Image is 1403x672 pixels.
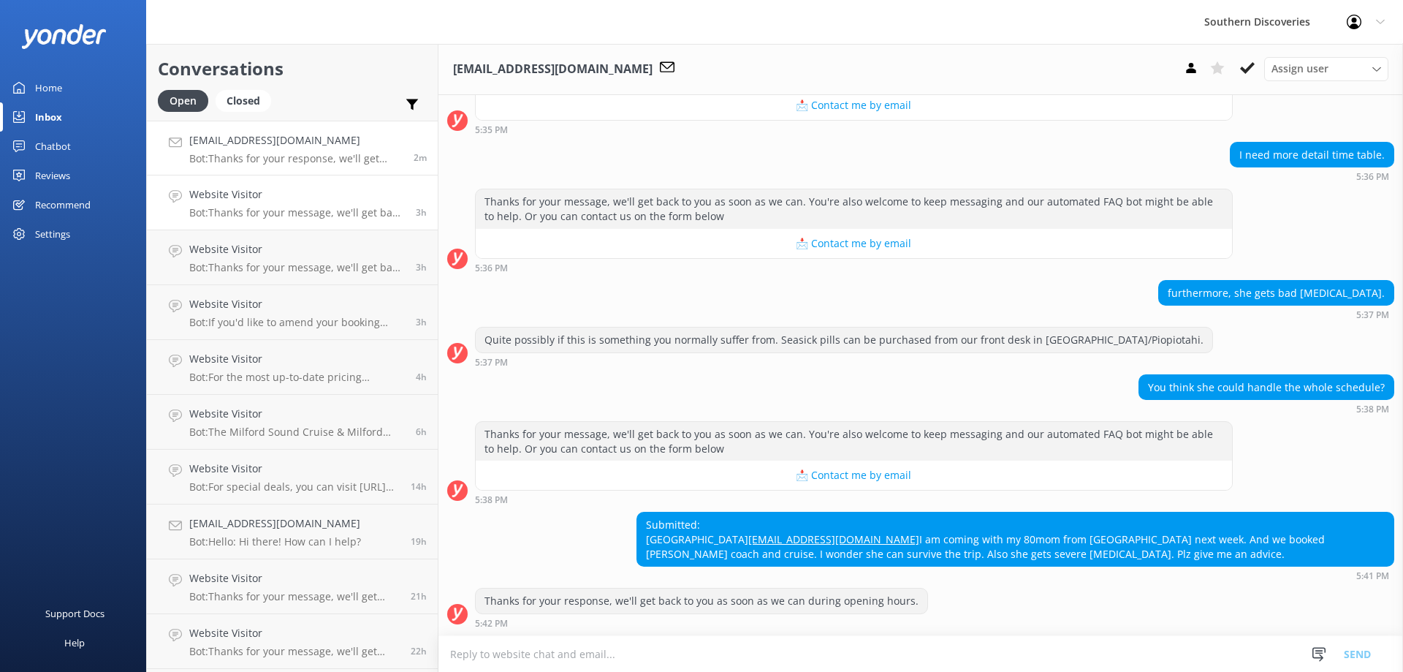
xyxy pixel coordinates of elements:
[1356,572,1389,581] strong: 5:41 PM
[147,230,438,285] a: Website VisitorBot:Thanks for your message, we'll get back to you as soon as we can. You're also ...
[189,426,405,439] p: Bot: The Milford Sound Cruise & Milford Track Day Walk package offers two options for the order o...
[189,241,405,257] h4: Website Visitor
[411,590,427,603] span: 08:33pm 10-Aug-2025 (UTC +12:00) Pacific/Auckland
[189,152,403,165] p: Bot: Thanks for your response, we'll get back to you as soon as we can during opening hours.
[147,175,438,230] a: Website VisitorBot:Thanks for your message, we'll get back to you as soon as we can. You're also ...
[416,316,427,328] span: 01:48pm 11-Aug-2025 (UTC +12:00) Pacific/Auckland
[637,513,1394,566] div: Submitted: [GEOGRAPHIC_DATA] I am coming with my 80mom from [GEOGRAPHIC_DATA] next week. And we b...
[35,132,71,161] div: Chatbot
[1264,57,1388,80] div: Assign User
[476,589,927,614] div: Thanks for your response, we'll get back to you as soon as we can during opening hours.
[189,461,400,477] h4: Website Visitor
[453,60,653,79] h3: [EMAIL_ADDRESS][DOMAIN_NAME]
[189,186,405,203] h4: Website Visitor
[35,161,70,190] div: Reviews
[411,535,427,548] span: 09:47pm 10-Aug-2025 (UTC +12:00) Pacific/Auckland
[416,206,427,219] span: 02:24pm 11-Aug-2025 (UTC +12:00) Pacific/Auckland
[147,505,438,559] a: [EMAIL_ADDRESS][DOMAIN_NAME]Bot:Hello: Hi there! How can I help?19h
[1271,61,1328,77] span: Assign user
[216,92,278,108] a: Closed
[147,614,438,669] a: Website VisitorBot:Thanks for your message, we'll get back to you as soon as we can. You're also ...
[1139,375,1394,400] div: You think she could handle the whole schedule?
[748,532,919,546] a: [EMAIL_ADDRESS][DOMAIN_NAME]
[475,357,1213,367] div: 05:37pm 11-Aug-2025 (UTC +12:00) Pacific/Auckland
[414,151,427,164] span: 05:41pm 11-Aug-2025 (UTC +12:00) Pacific/Auckland
[1159,281,1394,306] div: furthermore, she gets bad [MEDICAL_DATA].
[158,55,427,83] h2: Conversations
[189,132,403,148] h4: [EMAIL_ADDRESS][DOMAIN_NAME]
[189,570,400,586] h4: Website Visitor
[416,261,427,273] span: 01:52pm 11-Aug-2025 (UTC +12:00) Pacific/Auckland
[35,102,62,132] div: Inbox
[475,124,1233,135] div: 05:35pm 11-Aug-2025 (UTC +12:00) Pacific/Auckland
[35,190,91,219] div: Recommend
[147,450,438,505] a: Website VisitorBot:For special deals, you can visit [URL][DOMAIN_NAME]. You can also book the Que...
[158,90,208,112] div: Open
[147,285,438,340] a: Website VisitorBot:If you'd like to amend your booking itinerary, please contact our reservations...
[189,516,361,532] h4: [EMAIL_ADDRESS][DOMAIN_NAME]
[158,92,216,108] a: Open
[476,91,1232,120] button: 📩 Contact me by email
[147,340,438,395] a: Website VisitorBot:For the most up-to-date pricing information on the Milford Sound Coach & Natur...
[475,619,508,628] strong: 5:42 PM
[35,219,70,249] div: Settings
[189,625,400,641] h4: Website Visitor
[1230,171,1394,181] div: 05:36pm 11-Aug-2025 (UTC +12:00) Pacific/Auckland
[475,496,508,505] strong: 5:38 PM
[1138,404,1394,414] div: 05:38pm 11-Aug-2025 (UTC +12:00) Pacific/Auckland
[476,229,1232,258] button: 📩 Contact me by email
[189,406,405,422] h4: Website Visitor
[189,351,405,367] h4: Website Visitor
[475,494,1233,505] div: 05:38pm 11-Aug-2025 (UTC +12:00) Pacific/Auckland
[64,628,85,657] div: Help
[147,121,438,175] a: [EMAIL_ADDRESS][DOMAIN_NAME]Bot:Thanks for your response, we'll get back to you as soon as we can...
[476,422,1232,461] div: Thanks for your message, we'll get back to you as soon as we can. You're also welcome to keep mes...
[476,328,1212,352] div: Quite possibly if this is something you normally suffer from. Seasick pills can be purchased from...
[475,263,1233,273] div: 05:36pm 11-Aug-2025 (UTC +12:00) Pacific/Auckland
[1356,173,1389,181] strong: 5:36 PM
[189,371,405,384] p: Bot: For the most up-to-date pricing information on the Milford Sound Coach & Nature Cruise, incl...
[411,645,427,657] span: 07:33pm 10-Aug-2025 (UTC +12:00) Pacific/Auckland
[1231,143,1394,167] div: I need more detail time table.
[476,461,1232,490] button: 📩 Contact me by email
[475,126,508,135] strong: 5:35 PM
[416,371,427,383] span: 01:08pm 11-Aug-2025 (UTC +12:00) Pacific/Auckland
[35,73,62,102] div: Home
[189,590,400,603] p: Bot: Thanks for your message, we'll get back to you as soon as we can. You're also welcome to kee...
[189,296,405,312] h4: Website Visitor
[147,395,438,450] a: Website VisitorBot:The Milford Sound Cruise & Milford Track Day Walk package offers two options f...
[411,480,427,493] span: 03:21am 11-Aug-2025 (UTC +12:00) Pacific/Auckland
[475,358,508,367] strong: 5:37 PM
[189,261,405,274] p: Bot: Thanks for your message, we'll get back to you as soon as we can. You're also welcome to kee...
[416,426,427,438] span: 11:13am 11-Aug-2025 (UTC +12:00) Pacific/Auckland
[189,645,400,658] p: Bot: Thanks for your message, we'll get back to you as soon as we can. You're also welcome to kee...
[189,316,405,329] p: Bot: If you'd like to amend your booking itinerary, please contact our reservations team at [EMAI...
[1158,309,1394,320] div: 05:37pm 11-Aug-2025 (UTC +12:00) Pacific/Auckland
[147,559,438,614] a: Website VisitorBot:Thanks for your message, we'll get back to you as soon as we can. You're also ...
[1356,405,1389,414] strong: 5:38 PM
[45,599,104,628] div: Support Docs
[475,618,928,628] div: 05:42pm 11-Aug-2025 (UTC +12:00) Pacific/Auckland
[636,570,1394,581] div: 05:41pm 11-Aug-2025 (UTC +12:00) Pacific/Auckland
[1356,311,1389,320] strong: 5:37 PM
[22,24,106,48] img: yonder-white-logo.png
[189,206,405,219] p: Bot: Thanks for your message, we'll get back to you as soon as we can. You're also welcome to kee...
[216,90,271,112] div: Closed
[189,480,400,494] p: Bot: For special deals, you can visit [URL][DOMAIN_NAME]. You can also book the Queenstown Wine T...
[475,264,508,273] strong: 5:36 PM
[189,535,361,548] p: Bot: Hello: Hi there! How can I help?
[476,189,1232,228] div: Thanks for your message, we'll get back to you as soon as we can. You're also welcome to keep mes...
